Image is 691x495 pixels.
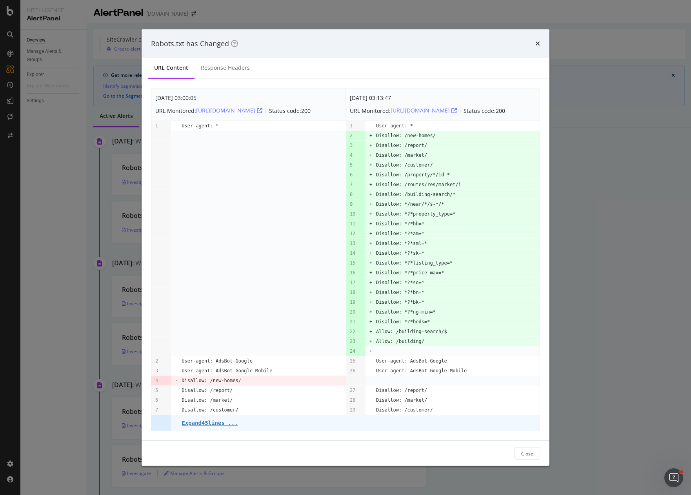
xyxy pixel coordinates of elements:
[369,131,372,141] pre: +
[376,258,453,268] pre: Disallow: *?*listing_type=*
[376,327,447,337] pre: Allow: /building-search/$
[350,346,355,356] pre: 24
[182,376,241,386] pre: Disallow: /new-homes/
[369,150,372,160] pre: +
[155,376,158,386] pre: 4
[376,190,455,199] pre: Disallow: /building-search/*
[376,219,424,229] pre: Disallow: *?*bb=*
[155,93,311,103] div: [DATE] 03:00:05
[182,366,272,376] pre: User-agent: AdsBot-Google-Mobile
[369,317,372,327] pre: +
[369,160,372,170] pre: +
[376,150,427,160] pre: Disallow: /market/
[350,121,353,131] pre: 1
[175,376,178,386] pre: -
[376,405,433,415] pre: Disallow: /customer/
[155,386,158,395] pre: 5
[350,199,353,209] pre: 9
[350,307,355,317] pre: 20
[350,229,355,239] pre: 12
[155,366,158,376] pre: 3
[155,405,158,415] pre: 7
[155,104,311,117] div: URL Monitored: Status code: 200
[376,131,436,141] pre: Disallow: /new-homes/
[350,131,353,141] pre: 2
[350,104,505,117] div: URL Monitored: Status code: 200
[369,180,372,190] pre: +
[376,229,424,239] pre: Disallow: *?*am=*
[350,239,355,248] pre: 13
[155,356,158,366] pre: 2
[350,278,355,288] pre: 17
[350,209,355,219] pre: 10
[376,307,436,317] pre: Disallow: *?*ng-min=*
[376,170,450,180] pre: Disallow: /property/*/id-*
[376,395,427,405] pre: Disallow: /market/
[376,278,424,288] pre: Disallow: *?*so=*
[182,356,253,366] pre: User-agent: AdsBot-Google
[196,107,262,114] div: [URL][DOMAIN_NAME]
[350,268,355,278] pre: 16
[154,64,188,72] div: URL Content
[350,141,353,150] pre: 3
[350,297,355,307] pre: 19
[182,386,233,395] pre: Disallow: /report/
[350,93,505,103] div: [DATE] 03:13:47
[369,199,372,209] pre: +
[369,307,372,317] pre: +
[369,229,372,239] pre: +
[350,356,355,366] pre: 25
[182,121,218,131] pre: User-agent: *
[350,160,353,170] pre: 5
[196,104,262,117] button: [URL][DOMAIN_NAME]
[376,160,433,170] pre: Disallow: /customer/
[376,248,424,258] pre: Disallow: *?*sk=*
[369,258,372,268] pre: +
[350,150,353,160] pre: 4
[350,366,355,376] pre: 26
[155,121,158,131] pre: 1
[376,366,467,376] pre: User-agent: AdsBot-Google-Mobile
[350,190,353,199] pre: 8
[350,248,355,258] pre: 14
[350,170,353,180] pre: 6
[369,297,372,307] pre: +
[182,405,238,415] pre: Disallow: /customer/
[376,317,430,327] pre: Disallow: *?*beds=*
[350,386,355,395] pre: 27
[376,180,461,190] pre: Disallow: /routes/res/market/i
[376,356,447,366] pre: User-agent: AdsBot-Google
[142,29,549,466] div: modal
[350,180,353,190] pre: 7
[350,317,355,327] pre: 21
[376,288,424,297] pre: Disallow: *?*bn=*
[182,395,233,405] pre: Disallow: /market/
[376,199,444,209] pre: Disallow: */near/*/s-*/*
[201,64,250,72] div: Response Headers
[369,141,372,150] pre: +
[350,288,355,297] pre: 18
[521,450,533,457] div: Close
[535,38,540,49] div: times
[369,239,372,248] pre: +
[369,248,372,258] pre: +
[369,327,372,337] pre: +
[369,268,372,278] pre: +
[350,395,355,405] pre: 28
[664,468,683,487] iframe: Intercom live chat
[376,121,413,131] pre: User-agent: *
[391,107,457,114] a: [URL][DOMAIN_NAME]
[350,327,355,337] pre: 22
[376,209,455,219] pre: Disallow: *?*property_type=*
[376,141,427,150] pre: Disallow: /report/
[155,395,158,405] pre: 6
[376,337,424,346] pre: Allow: /building/
[515,447,540,460] button: Close
[369,288,372,297] pre: +
[369,190,372,199] pre: +
[391,104,457,117] button: [URL][DOMAIN_NAME]
[369,170,372,180] pre: +
[369,346,372,356] pre: +
[376,297,424,307] pre: Disallow: *?*bk=*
